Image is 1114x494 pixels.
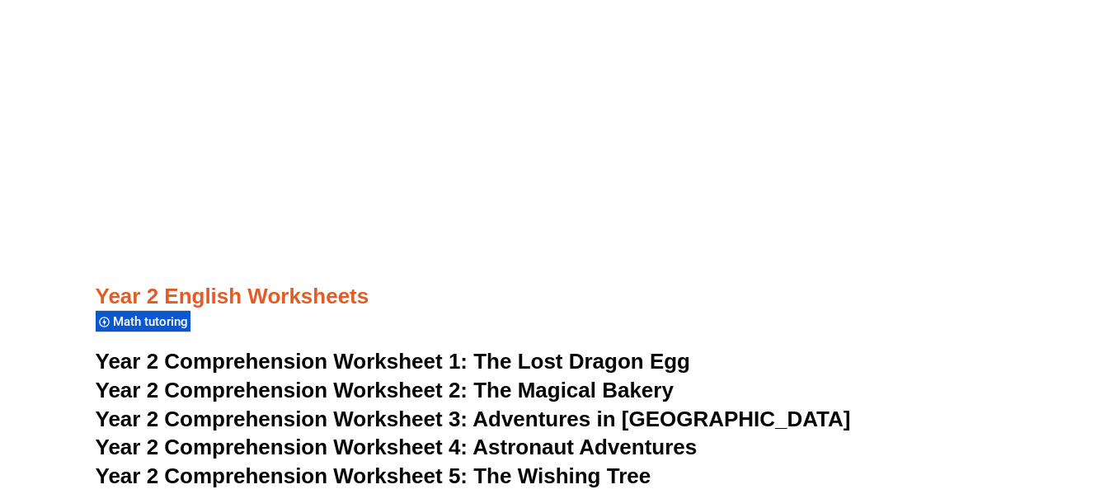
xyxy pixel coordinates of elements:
[96,407,851,431] a: Year 2 Comprehension Worksheet 3: Adventures in [GEOGRAPHIC_DATA]
[473,349,690,374] span: The Lost Dragon Egg
[473,378,674,402] span: The Magical Bakery
[96,378,468,402] span: Year 2 Comprehension Worksheet 2:
[96,349,468,374] span: Year 2 Comprehension Worksheet 1:
[473,463,651,488] span: The Wishing Tree
[96,463,651,488] a: Year 2 Comprehension Worksheet 5: The Wishing Tree
[113,314,193,329] span: Math tutoring
[472,407,850,431] span: Adventures in [GEOGRAPHIC_DATA]
[472,435,697,459] span: Astronaut Adventures
[96,378,674,402] a: Year 2 Comprehension Worksheet 2: The Magical Bakery
[96,310,190,332] div: Math tutoring
[839,308,1114,494] iframe: Chat Widget
[96,435,698,459] a: Year 2 Comprehension Worksheet 4: Astronaut Adventures
[96,463,468,488] span: Year 2 Comprehension Worksheet 5:
[96,435,468,459] span: Year 2 Comprehension Worksheet 4:
[96,349,690,374] a: Year 2 Comprehension Worksheet 1: The Lost Dragon Egg
[96,407,468,431] span: Year 2 Comprehension Worksheet 3:
[96,228,1019,311] h3: Year 2 English Worksheets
